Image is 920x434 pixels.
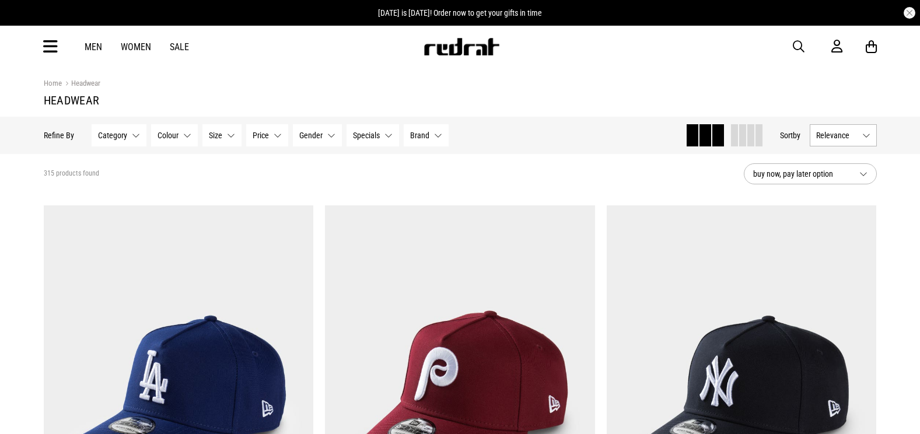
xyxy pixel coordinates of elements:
[816,131,858,140] span: Relevance
[121,41,151,52] a: Women
[44,169,99,178] span: 315 products found
[744,163,877,184] button: buy now, pay later option
[299,131,323,140] span: Gender
[753,167,850,181] span: buy now, pay later option
[44,131,74,140] p: Refine By
[44,79,62,87] a: Home
[353,131,380,140] span: Specials
[44,93,877,107] h1: Headwear
[404,124,449,146] button: Brand
[209,131,222,140] span: Size
[151,124,198,146] button: Colour
[347,124,399,146] button: Specials
[98,131,127,140] span: Category
[410,131,429,140] span: Brand
[158,131,179,140] span: Colour
[92,124,146,146] button: Category
[170,41,189,52] a: Sale
[253,131,269,140] span: Price
[246,124,288,146] button: Price
[423,38,500,55] img: Redrat logo
[202,124,242,146] button: Size
[378,8,542,17] span: [DATE] is [DATE]! Order now to get your gifts in time
[62,79,100,90] a: Headwear
[793,131,800,140] span: by
[810,124,877,146] button: Relevance
[780,128,800,142] button: Sortby
[85,41,102,52] a: Men
[293,124,342,146] button: Gender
